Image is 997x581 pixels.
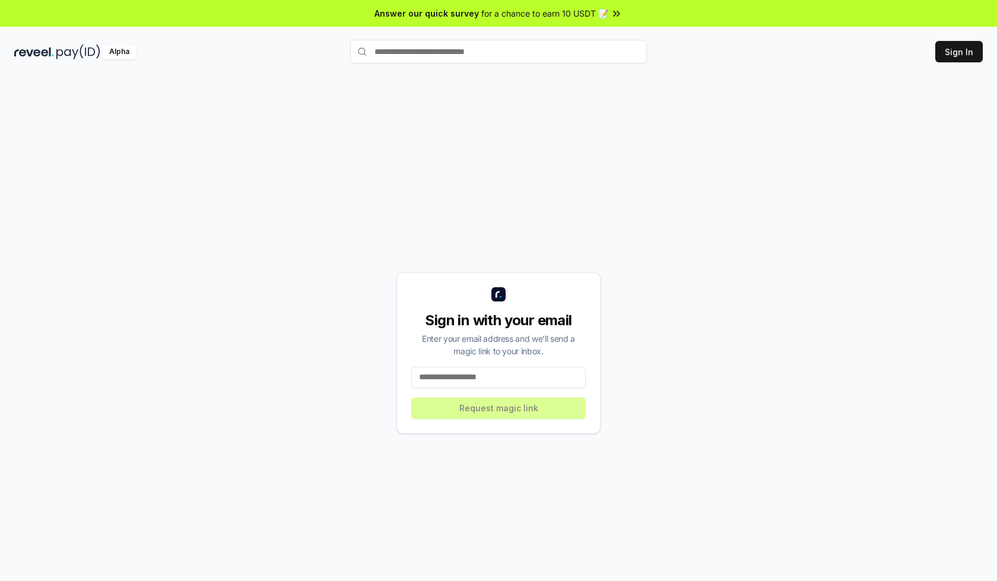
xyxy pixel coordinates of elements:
[14,45,54,59] img: reveel_dark
[56,45,100,59] img: pay_id
[481,7,608,20] span: for a chance to earn 10 USDT 📝
[491,287,506,301] img: logo_small
[411,332,586,357] div: Enter your email address and we’ll send a magic link to your inbox.
[935,41,983,62] button: Sign In
[103,45,136,59] div: Alpha
[411,311,586,330] div: Sign in with your email
[374,7,479,20] span: Answer our quick survey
